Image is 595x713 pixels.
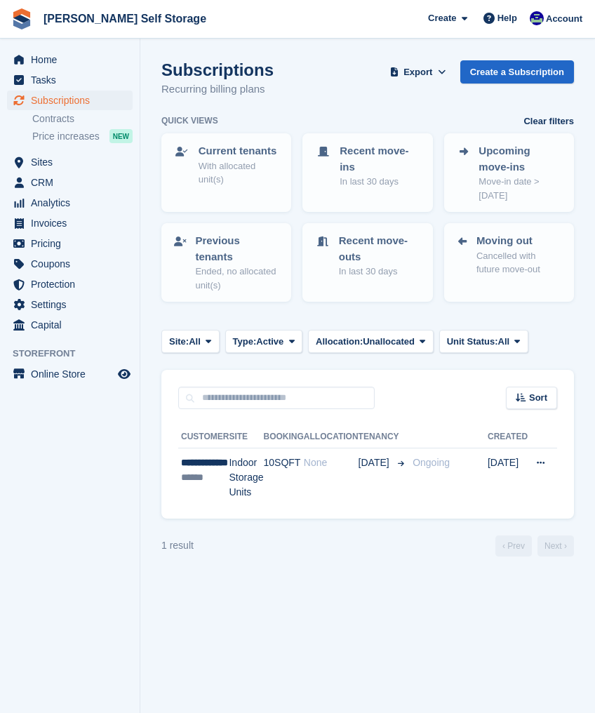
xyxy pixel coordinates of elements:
a: Previous [495,535,532,557]
th: Customer [178,426,229,448]
span: Online Store [31,364,115,384]
span: Invoices [31,213,115,233]
span: Settings [31,295,115,314]
a: menu [7,152,133,172]
p: Recent move-ins [340,143,420,175]
a: Moving out Cancelled with future move-out [446,225,573,285]
span: Protection [31,274,115,294]
span: Home [31,50,115,69]
h6: Quick views [161,114,218,127]
a: Upcoming move-ins Move-in date > [DATE] [446,135,573,211]
span: All [498,335,510,349]
a: Clear filters [523,114,574,128]
button: Allocation: Unallocated [308,330,434,353]
a: Price increases NEW [32,128,133,144]
p: Move-in date > [DATE] [479,175,561,202]
a: Contracts [32,112,133,126]
a: menu [7,91,133,110]
div: None [304,455,359,470]
a: menu [7,234,133,253]
span: Sites [31,152,115,172]
span: Pricing [31,234,115,253]
a: Recent move-outs In last 30 days [304,225,431,287]
span: CRM [31,173,115,192]
a: Next [537,535,574,557]
img: Justin Farthing [530,11,544,25]
span: Account [546,12,582,26]
th: Site [229,426,263,448]
span: Price increases [32,130,100,143]
p: Ended, no allocated unit(s) [195,265,279,292]
button: Export [387,60,449,84]
button: Type: Active [225,330,303,353]
span: All [189,335,201,349]
span: Create [428,11,456,25]
h1: Subscriptions [161,60,274,79]
a: menu [7,50,133,69]
p: Recent move-outs [339,233,420,265]
button: Site: All [161,330,220,353]
p: Upcoming move-ins [479,143,561,175]
img: stora-icon-8386f47178a22dfd0bd8f6a31ec36ba5ce8667c1dd55bd0f319d3a0aa187defe.svg [11,8,32,29]
span: [DATE] [359,455,392,470]
a: menu [7,213,133,233]
a: menu [7,70,133,90]
p: With allocated unit(s) [199,159,279,187]
button: Unit Status: All [439,330,528,353]
span: Coupons [31,254,115,274]
nav: Page [493,535,577,557]
a: menu [7,364,133,384]
td: [DATE] [488,448,528,507]
p: In last 30 days [339,265,420,279]
span: Subscriptions [31,91,115,110]
p: Previous tenants [195,233,279,265]
a: [PERSON_NAME] Self Storage [38,7,212,30]
a: menu [7,274,133,294]
p: Current tenants [199,143,279,159]
div: 1 result [161,538,194,553]
span: Active [256,335,283,349]
span: Ongoing [413,457,450,468]
span: Analytics [31,193,115,213]
span: Unallocated [363,335,415,349]
span: Site: [169,335,189,349]
p: In last 30 days [340,175,420,189]
span: Allocation: [316,335,363,349]
th: Booking [263,426,303,448]
a: Current tenants With allocated unit(s) [163,135,290,195]
div: NEW [109,129,133,143]
th: Created [488,426,528,448]
span: Help [497,11,517,25]
span: Tasks [31,70,115,90]
a: menu [7,315,133,335]
th: Allocation [304,426,359,448]
a: Previous tenants Ended, no allocated unit(s) [163,225,290,300]
th: Tenancy [359,426,408,448]
p: Moving out [476,233,561,249]
td: 10SQFT [263,448,303,507]
span: Type: [233,335,257,349]
td: Indoor Storage Units [229,448,263,507]
a: menu [7,193,133,213]
span: Capital [31,315,115,335]
a: menu [7,254,133,274]
a: menu [7,173,133,192]
a: Preview store [116,366,133,382]
span: Unit Status: [447,335,498,349]
span: Export [403,65,432,79]
span: Sort [529,391,547,405]
p: Cancelled with future move-out [476,249,561,276]
a: Recent move-ins In last 30 days [304,135,431,197]
p: Recurring billing plans [161,81,274,98]
span: Storefront [13,347,140,361]
a: Create a Subscription [460,60,574,84]
a: menu [7,295,133,314]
